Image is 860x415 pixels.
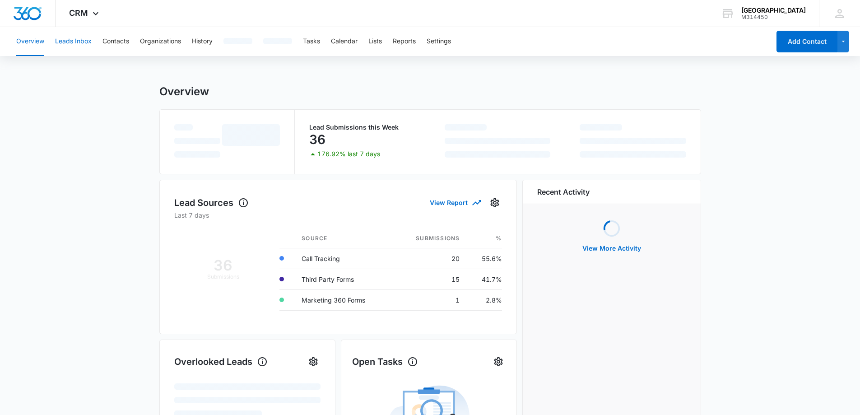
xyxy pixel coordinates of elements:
[55,27,92,56] button: Leads Inbox
[741,7,806,14] div: account name
[331,27,358,56] button: Calendar
[294,269,393,289] td: Third Party Forms
[303,27,320,56] button: Tasks
[776,31,837,52] button: Add Contact
[174,196,249,210] h1: Lead Sources
[16,27,44,56] button: Overview
[294,289,393,310] td: Marketing 360 Forms
[393,289,467,310] td: 1
[352,355,418,368] h1: Open Tasks
[368,27,382,56] button: Lists
[537,187,590,197] h6: Recent Activity
[317,151,380,157] p: 176.92% last 7 days
[741,14,806,20] div: account id
[467,269,502,289] td: 41.7%
[69,8,88,18] span: CRM
[393,229,467,248] th: Submissions
[491,354,506,369] button: Settings
[174,355,268,368] h1: Overlooked Leads
[467,248,502,269] td: 55.6%
[393,27,416,56] button: Reports
[488,196,502,210] button: Settings
[573,238,650,259] button: View More Activity
[192,27,213,56] button: History
[294,229,393,248] th: Source
[309,132,325,147] p: 36
[393,248,467,269] td: 20
[140,27,181,56] button: Organizations
[294,248,393,269] td: Call Tracking
[159,85,209,98] h1: Overview
[393,269,467,289] td: 15
[102,27,129,56] button: Contacts
[467,229,502,248] th: %
[467,289,502,310] td: 2.8%
[174,210,502,220] p: Last 7 days
[427,27,451,56] button: Settings
[430,195,480,210] button: View Report
[309,124,415,131] p: Lead Submissions this Week
[306,354,321,369] button: Settings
